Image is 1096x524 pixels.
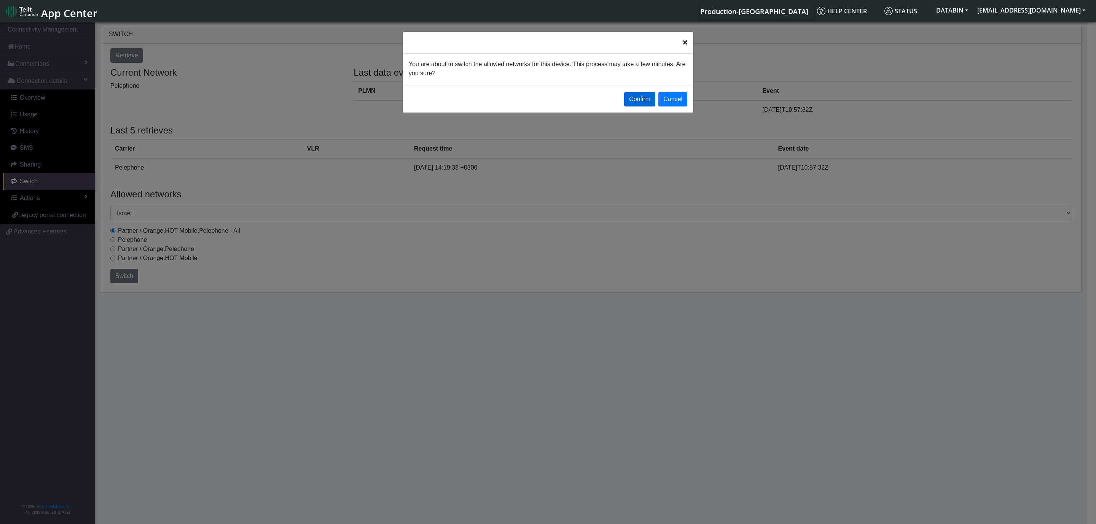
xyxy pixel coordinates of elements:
span: Status [884,7,917,15]
button: [EMAIL_ADDRESS][DOMAIN_NAME] [973,3,1090,17]
button: DATABIN [932,3,973,17]
span: Help center [817,7,867,15]
span: Production-[GEOGRAPHIC_DATA] [700,7,808,16]
button: Cancel [658,92,687,106]
img: status.svg [884,7,893,15]
button: Confirm [624,92,655,106]
img: knowledge.svg [817,7,825,15]
img: logo-telit-cinterion-gw-new.png [6,5,38,17]
a: Your current platform instance [700,3,808,19]
span: App Center [41,6,97,20]
div: You are about to switch the allowed networks for this device. This process may take a few minutes... [403,60,693,78]
span: Close [683,38,687,47]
